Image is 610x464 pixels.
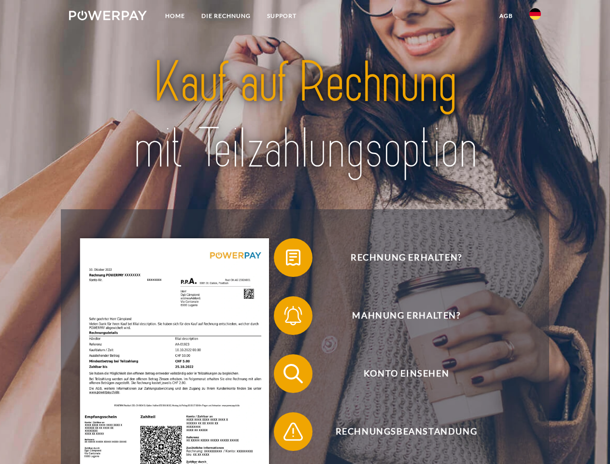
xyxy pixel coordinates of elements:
img: qb_warning.svg [281,420,305,444]
img: de [529,8,541,20]
a: Home [157,7,193,25]
img: title-powerpay_de.svg [92,46,518,185]
span: Mahnung erhalten? [288,296,525,335]
a: agb [491,7,521,25]
span: Rechnungsbeanstandung [288,412,525,451]
img: qb_search.svg [281,362,305,386]
span: Rechnung erhalten? [288,238,525,277]
button: Mahnung erhalten? [274,296,525,335]
span: Konto einsehen [288,354,525,393]
button: Konto einsehen [274,354,525,393]
img: qb_bill.svg [281,246,305,270]
a: SUPPORT [259,7,305,25]
button: Rechnungsbeanstandung [274,412,525,451]
a: DIE RECHNUNG [193,7,259,25]
img: qb_bell.svg [281,304,305,328]
img: logo-powerpay-white.svg [69,11,147,20]
button: Rechnung erhalten? [274,238,525,277]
